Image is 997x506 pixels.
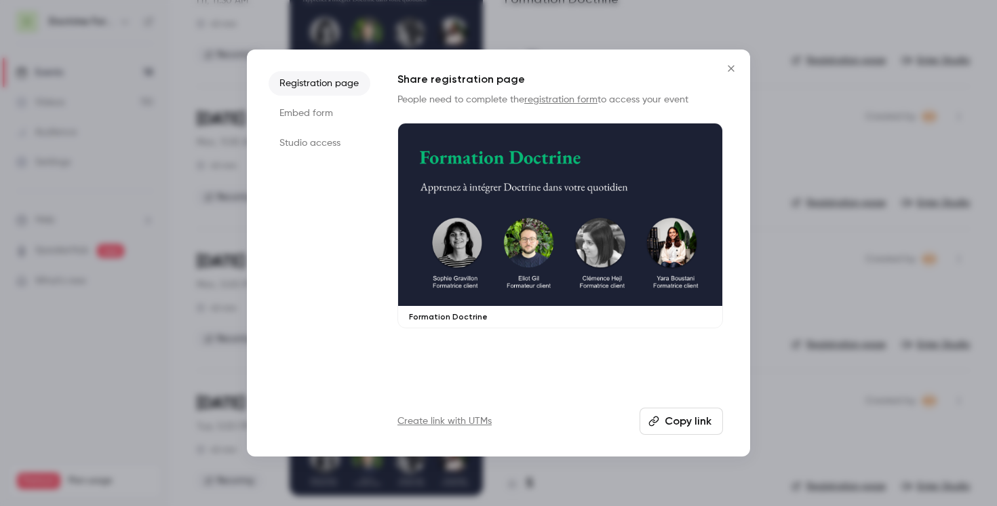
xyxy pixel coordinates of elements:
[718,55,745,82] button: Close
[397,414,492,428] a: Create link with UTMs
[397,93,723,106] p: People need to complete the to access your event
[397,71,723,87] h1: Share registration page
[269,101,370,125] li: Embed form
[269,71,370,96] li: Registration page
[397,123,723,328] a: Formation Doctrine
[409,311,711,322] p: Formation Doctrine
[640,408,723,435] button: Copy link
[524,95,598,104] a: registration form
[269,131,370,155] li: Studio access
